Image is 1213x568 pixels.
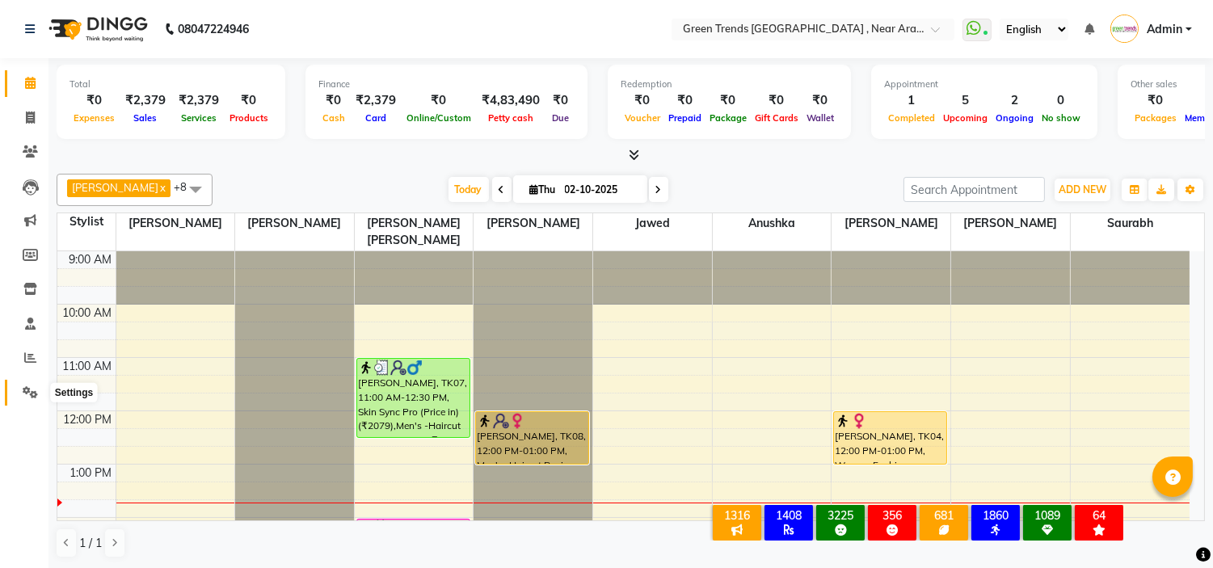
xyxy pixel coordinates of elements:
[1078,508,1120,523] div: 64
[72,181,158,194] span: [PERSON_NAME]
[593,213,712,234] span: Jawed
[69,78,272,91] div: Total
[951,213,1070,234] span: [PERSON_NAME]
[318,91,349,110] div: ₹0
[1131,112,1181,124] span: Packages
[318,112,349,124] span: Cash
[713,213,832,234] span: Anushka
[546,91,575,110] div: ₹0
[158,181,166,194] a: x
[1071,213,1190,234] span: Saurabh
[939,112,992,124] span: Upcoming
[475,91,546,110] div: ₹4,83,490
[903,177,1045,202] input: Search Appointment
[60,305,116,322] div: 10:00 AM
[621,112,664,124] span: Voucher
[177,112,221,124] span: Services
[884,112,939,124] span: Completed
[402,91,475,110] div: ₹0
[768,508,810,523] div: 1408
[621,91,664,110] div: ₹0
[1147,21,1182,38] span: Admin
[361,112,390,124] span: Card
[664,112,705,124] span: Prepaid
[66,251,116,268] div: 9:00 AM
[60,358,116,375] div: 11:00 AM
[357,359,470,437] div: [PERSON_NAME], TK07, 11:00 AM-12:30 PM, Skin Sync Pro (Price in) (₹2079),Men's -Haircut Basic (Pr...
[621,78,838,91] div: Redemption
[476,412,588,464] div: [PERSON_NAME], TK08, 12:00 PM-01:00 PM, Men's -Haircut Basic (Member Price in )
[884,78,1085,91] div: Appointment
[51,383,97,402] div: Settings
[1026,508,1068,523] div: 1089
[832,213,950,234] span: [PERSON_NAME]
[1055,179,1110,201] button: ADD NEW
[1131,91,1181,110] div: ₹0
[67,465,116,482] div: 1:00 PM
[235,213,354,234] span: [PERSON_NAME]
[992,91,1038,110] div: 2
[449,177,489,202] span: Today
[318,78,575,91] div: Finance
[705,112,751,124] span: Package
[69,112,119,124] span: Expenses
[57,213,116,230] div: Stylist
[172,91,225,110] div: ₹2,379
[116,213,235,234] span: [PERSON_NAME]
[871,508,913,523] div: 356
[1110,15,1139,43] img: Admin
[751,112,802,124] span: Gift Cards
[923,508,965,523] div: 681
[751,91,802,110] div: ₹0
[225,112,272,124] span: Products
[61,411,116,428] div: 12:00 PM
[819,508,861,523] div: 3225
[526,183,560,196] span: Thu
[802,112,838,124] span: Wallet
[67,518,116,535] div: 2:00 PM
[349,91,402,110] div: ₹2,379
[664,91,705,110] div: ₹0
[560,178,641,202] input: 2025-10-02
[834,412,946,464] div: [PERSON_NAME], TK04, 12:00 PM-01:00 PM, Women-Fashion Colouring-Partial Highlights - 12 Streaks (...
[69,91,119,110] div: ₹0
[178,6,249,52] b: 08047224946
[355,213,474,250] span: [PERSON_NAME] [PERSON_NAME]
[939,91,992,110] div: 5
[484,112,537,124] span: Petty cash
[992,112,1038,124] span: Ongoing
[474,213,592,234] span: [PERSON_NAME]
[79,535,102,552] span: 1 / 1
[802,91,838,110] div: ₹0
[884,91,939,110] div: 1
[174,180,199,193] span: +8
[225,91,272,110] div: ₹0
[1059,183,1106,196] span: ADD NEW
[716,508,758,523] div: 1316
[975,508,1017,523] div: 1860
[41,6,152,52] img: logo
[548,112,573,124] span: Due
[705,91,751,110] div: ₹0
[1038,112,1085,124] span: No show
[130,112,162,124] span: Sales
[1038,91,1085,110] div: 0
[119,91,172,110] div: ₹2,379
[402,112,475,124] span: Online/Custom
